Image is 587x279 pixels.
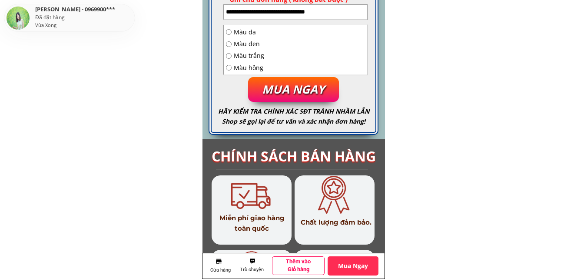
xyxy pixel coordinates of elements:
h1: Trò chuyện [238,266,266,274]
h3: HÃY KIỂM TRA CHÍNH XÁC SĐT TRÁNH NHẦM LẪN Shop sẽ gọi lại để tư vấn và xác nhận đơn hàng! [211,107,376,126]
h1: Cửa hàng [209,266,232,274]
h1: Thêm vào Giỏ hàng [278,258,319,273]
p: Mua Ngay [328,256,378,275]
div: Chất lượng đảm bảo. [300,217,371,228]
span: Màu hồng [234,63,264,73]
p: MUA NGAY [248,77,339,102]
div: Miễn phí giao hàng toàn quốc [217,213,287,234]
span: Màu đen [234,39,264,49]
span: Màu da [234,27,264,37]
span: Màu trắng [234,51,264,61]
h3: CHÍNH SÁCH BÁN HÀNG [202,145,385,167]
